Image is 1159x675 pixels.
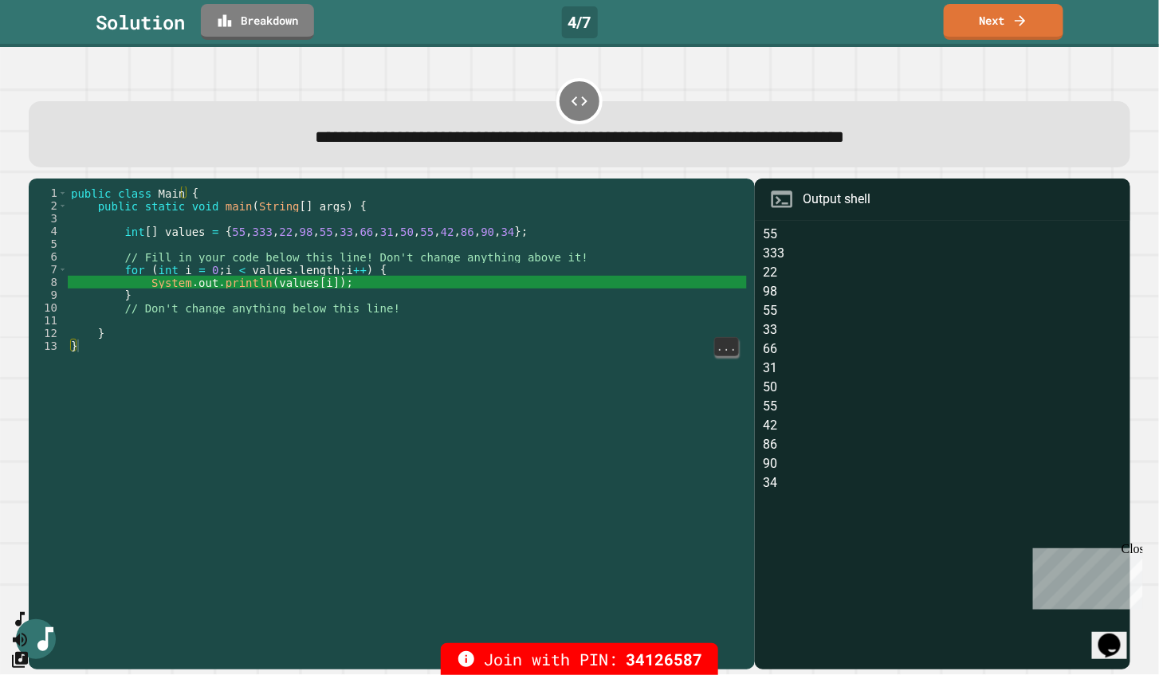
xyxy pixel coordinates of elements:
[944,4,1063,40] a: Next
[441,643,718,675] div: Join with PIN:
[715,339,738,355] span: ...
[29,327,68,339] div: 12
[29,301,68,314] div: 10
[29,288,68,301] div: 9
[6,6,110,101] div: Chat with us now!Close
[626,647,702,671] span: 34126587
[1092,611,1143,659] iframe: chat widget
[29,250,68,263] div: 6
[10,610,29,630] button: SpeedDial basic example
[562,6,598,38] div: 4 / 7
[29,314,68,327] div: 11
[29,225,68,237] div: 4
[10,649,29,669] button: Change Music
[1027,542,1143,610] iframe: chat widget
[29,263,68,276] div: 7
[29,199,68,212] div: 2
[29,237,68,250] div: 5
[29,276,68,288] div: 8
[96,8,185,37] div: Solution
[58,186,67,199] span: Toggle code folding, rows 1 through 13
[58,263,67,276] span: Toggle code folding, rows 7 through 9
[29,339,68,352] div: 13
[10,630,29,649] button: Mute music
[29,212,68,225] div: 3
[763,225,1122,669] div: 55 333 22 98 55 33 66 31 50 55 42 86 90 34
[29,186,68,199] div: 1
[803,190,870,209] div: Output shell
[201,4,314,40] a: Breakdown
[58,199,67,212] span: Toggle code folding, rows 2 through 12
